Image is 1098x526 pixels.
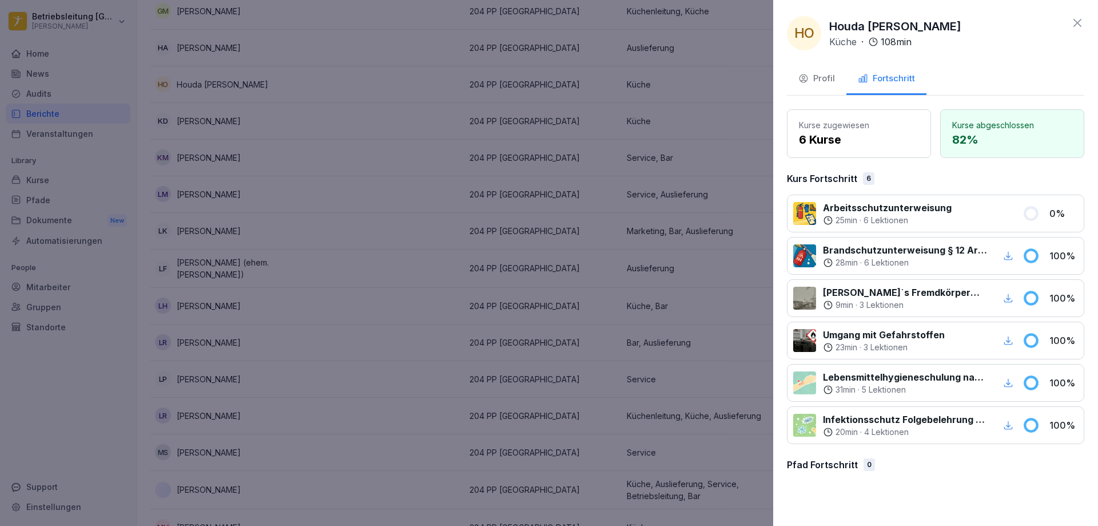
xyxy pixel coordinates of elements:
[799,131,919,148] p: 6 Kurse
[952,119,1072,131] p: Kurse abgeschlossen
[1049,291,1078,305] p: 100 %
[823,342,945,353] div: ·
[864,426,909,438] p: 4 Lektionen
[823,413,987,426] p: Infektionsschutz Folgebelehrung (nach §43 IfSG)
[864,342,908,353] p: 3 Lektionen
[798,72,835,85] div: Profil
[823,286,987,299] p: [PERSON_NAME]`s Fremdkörpermanagement
[836,215,857,226] p: 25 min
[787,64,846,95] button: Profil
[864,458,875,471] div: 0
[823,299,987,311] div: ·
[823,384,987,396] div: ·
[836,299,853,311] p: 9 min
[836,426,858,438] p: 20 min
[823,243,987,257] p: Brandschutzunterweisung § 12 ArbSchG
[860,299,904,311] p: 3 Lektionen
[836,384,856,396] p: 31 min
[1049,249,1078,263] p: 100 %
[846,64,926,95] button: Fortschritt
[829,35,857,49] p: Küche
[823,426,987,438] div: ·
[863,172,874,185] div: 6
[1049,207,1078,220] p: 0 %
[862,384,906,396] p: 5 Lektionen
[787,16,821,50] div: HO
[1049,376,1078,390] p: 100 %
[864,215,908,226] p: 6 Lektionen
[858,72,915,85] div: Fortschritt
[823,370,987,384] p: Lebensmittelhygieneschulung nach EU-Verordnung (EG) Nr. 852 / 2004
[823,328,945,342] p: Umgang mit Gefahrstoffen
[952,131,1072,148] p: 82 %
[823,201,952,215] p: Arbeitsschutzunterweisung
[881,35,912,49] p: 108 min
[836,257,858,268] p: 28 min
[823,215,952,226] div: ·
[1049,334,1078,347] p: 100 %
[799,119,919,131] p: Kurse zugewiesen
[864,257,909,268] p: 6 Lektionen
[836,342,857,353] p: 23 min
[1049,418,1078,432] p: 100 %
[829,35,912,49] div: ·
[829,18,961,35] p: Houda [PERSON_NAME]
[787,458,858,472] p: Pfad Fortschritt
[823,257,987,268] div: ·
[787,172,857,185] p: Kurs Fortschritt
